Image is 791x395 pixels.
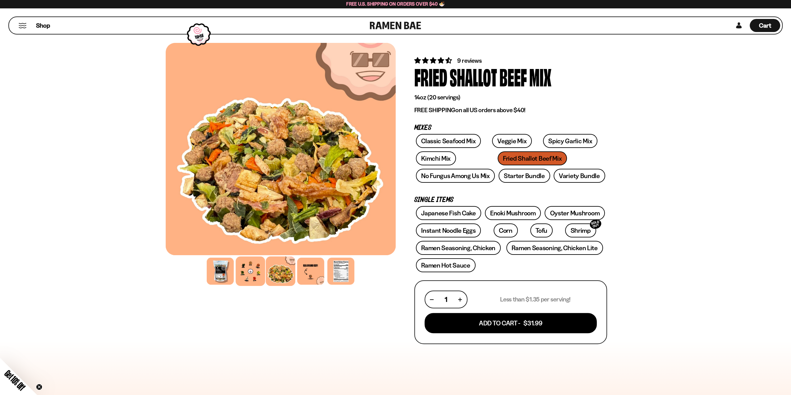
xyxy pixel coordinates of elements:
span: 1 [444,296,447,303]
a: ShrimpSOLD OUT [565,223,596,237]
a: Variety Bundle [554,169,605,183]
p: 14oz (20 servings) [414,94,607,101]
a: Ramen Hot Sauce [416,258,476,272]
a: Corn [494,223,518,237]
div: SOLD OUT [589,218,602,230]
span: Get 10% Off [3,368,27,392]
span: Free U.S. Shipping on Orders over $40 🍜 [346,1,445,7]
a: Instant Noodle Eggs [416,223,481,237]
a: No Fungus Among Us Mix [416,169,495,183]
a: Spicy Garlic Mix [543,134,597,148]
p: on all US orders above $40! [414,106,607,114]
span: 4.56 stars [414,57,453,64]
div: Mix [529,65,551,88]
a: Starter Bundle [499,169,550,183]
a: Classic Seafood Mix [416,134,481,148]
strong: FREE SHIPPING [414,106,455,114]
div: Shallot [450,65,497,88]
span: Shop [36,21,50,30]
a: Ramen Seasoning, Chicken [416,241,501,255]
a: Ramen Seasoning, Chicken Lite [506,241,603,255]
button: Mobile Menu Trigger [18,23,27,28]
a: Shop [36,19,50,32]
span: Cart [759,22,771,29]
div: Fried [414,65,447,88]
a: Kimchi Mix [416,151,456,165]
div: Cart [750,17,780,34]
button: Close teaser [36,384,42,390]
a: Enoki Mushroom [485,206,541,220]
a: Veggie Mix [492,134,532,148]
p: Mixes [414,125,607,131]
div: Beef [499,65,527,88]
p: Single Items [414,197,607,203]
a: Tofu [530,223,553,237]
span: 9 reviews [457,57,481,64]
button: Add To Cart - $31.99 [425,313,597,333]
a: Japanese Fish Cake [416,206,481,220]
p: Less than $1.35 per serving! [500,296,571,303]
a: Oyster Mushroom [545,206,605,220]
